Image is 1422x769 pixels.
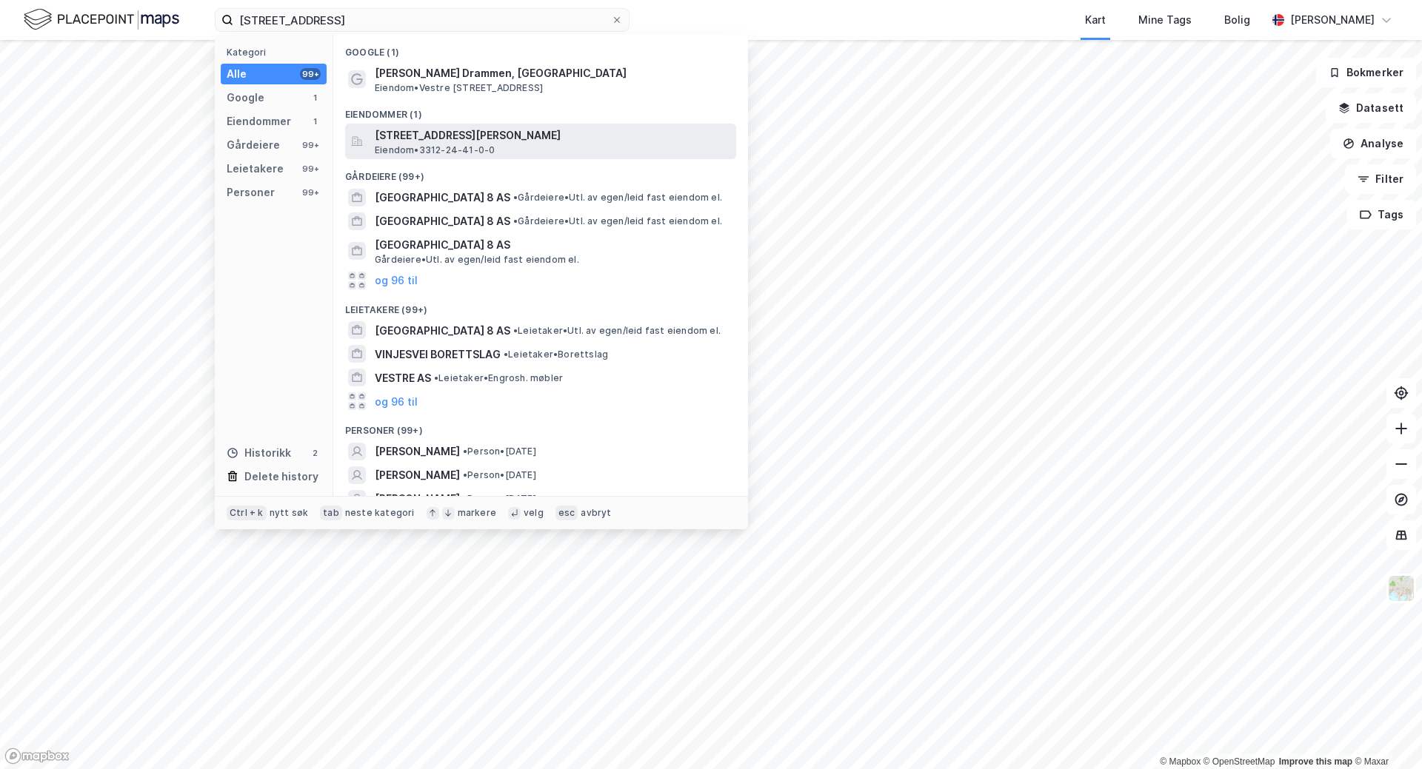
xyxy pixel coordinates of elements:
div: avbryt [581,507,611,519]
div: 99+ [300,139,321,151]
input: Søk på adresse, matrikkel, gårdeiere, leietakere eller personer [233,9,611,31]
div: tab [320,506,342,520]
button: Filter [1345,164,1416,194]
span: Gårdeiere • Utl. av egen/leid fast eiendom el. [375,254,579,266]
button: Bokmerker [1316,58,1416,87]
span: [GEOGRAPHIC_DATA] 8 AS [375,189,510,206]
span: Leietaker • Utl. av egen/leid fast eiendom el. [513,325,721,337]
span: Gårdeiere • Utl. av egen/leid fast eiendom el. [513,215,722,227]
span: • [463,446,467,457]
div: Historikk [227,444,291,462]
div: Kontrollprogram for chat [1348,698,1422,769]
div: 99+ [300,68,321,80]
div: 99+ [300,163,321,175]
iframe: Chat Widget [1348,698,1422,769]
button: Datasett [1326,93,1416,123]
span: Person • [DATE] [463,493,536,505]
div: nytt søk [270,507,309,519]
div: Delete history [244,468,318,486]
span: Person • [DATE] [463,469,536,481]
div: Eiendommer (1) [333,97,748,124]
div: esc [555,506,578,520]
div: Bolig [1224,11,1250,29]
div: Mine Tags [1138,11,1192,29]
span: [GEOGRAPHIC_DATA] 8 AS [375,322,510,340]
div: neste kategori [345,507,415,519]
a: OpenStreetMap [1204,756,1275,767]
a: Improve this map [1279,756,1352,767]
div: Personer [227,184,275,201]
div: Google [227,89,264,107]
span: [GEOGRAPHIC_DATA] 8 AS [375,236,730,254]
div: Kart [1085,11,1106,29]
button: Tags [1347,200,1416,229]
span: • [513,325,518,336]
div: 1 [309,115,321,127]
div: Gårdeiere [227,136,280,154]
span: • [463,469,467,480]
span: VESTRE AS [375,369,431,387]
div: Ctrl + k [227,506,267,520]
div: velg [524,507,544,519]
span: Eiendom • Vestre [STREET_ADDRESS] [375,82,543,94]
span: [PERSON_NAME] Drammen, [GEOGRAPHIC_DATA] [375,64,730,82]
div: Alle [227,65,247,83]
div: 1 [309,92,321,104]
span: • [513,192,518,203]
span: [GEOGRAPHIC_DATA] 8 AS [375,212,510,230]
button: og 96 til [375,392,418,410]
div: Kategori [227,47,327,58]
div: Personer (99+) [333,413,748,440]
span: [PERSON_NAME] [375,443,460,460]
div: markere [458,507,496,519]
span: Leietaker • Engrosh. møbler [434,372,563,384]
span: • [463,493,467,504]
div: Gårdeiere (99+) [333,159,748,186]
div: 99+ [300,187,321,198]
img: Z [1387,574,1415,602]
span: • [504,349,508,360]
span: Gårdeiere • Utl. av egen/leid fast eiendom el. [513,192,722,204]
button: og 96 til [375,272,418,289]
div: Google (1) [333,35,748,61]
a: Mapbox homepage [4,748,70,765]
span: Person • [DATE] [463,446,536,457]
button: Analyse [1330,129,1416,158]
span: [STREET_ADDRESS][PERSON_NAME] [375,127,730,144]
span: Eiendom • 3312-24-41-0-0 [375,144,495,156]
div: Eiendommer [227,113,291,130]
span: [PERSON_NAME] [375,466,460,484]
a: Mapbox [1160,756,1201,767]
span: VINJESVEI BORETTSLAG [375,346,501,363]
span: [PERSON_NAME] [375,490,460,508]
div: Leietakere (99+) [333,292,748,319]
div: 2 [309,447,321,459]
div: [PERSON_NAME] [1290,11,1375,29]
span: • [513,215,518,226]
img: logo.f888ab2527a4732fd821a326f86c7f29.svg [24,7,179,33]
div: Leietakere [227,160,284,178]
span: Leietaker • Borettslag [504,349,608,360]
span: • [434,372,438,383]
